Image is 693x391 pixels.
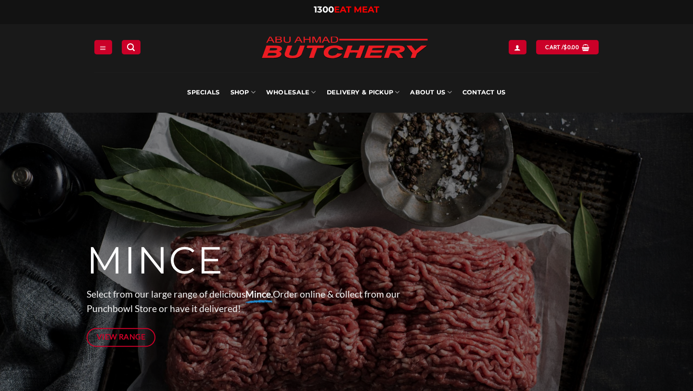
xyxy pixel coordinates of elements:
[87,328,155,347] a: View Range
[314,4,379,15] a: 1300EAT MEAT
[509,40,526,54] a: Login
[327,72,400,113] a: Delivery & Pickup
[564,43,567,52] span: $
[564,44,579,50] bdi: 0.00
[410,72,451,113] a: About Us
[253,30,436,66] img: Abu Ahmad Butchery
[462,72,506,113] a: Contact Us
[187,72,219,113] a: Specials
[314,4,334,15] span: 1300
[94,40,112,54] a: Menu
[545,43,579,52] span: Cart /
[97,331,146,343] span: View Range
[334,4,379,15] span: EAT MEAT
[87,237,224,284] span: MINCE
[245,288,273,300] strong: Mince.
[266,72,316,113] a: Wholesale
[231,72,256,113] a: SHOP
[122,40,140,54] a: Search
[87,288,400,314] span: Select from our large range of delicious Order online & collect from our Punchbowl Store or have ...
[536,40,598,54] a: View cart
